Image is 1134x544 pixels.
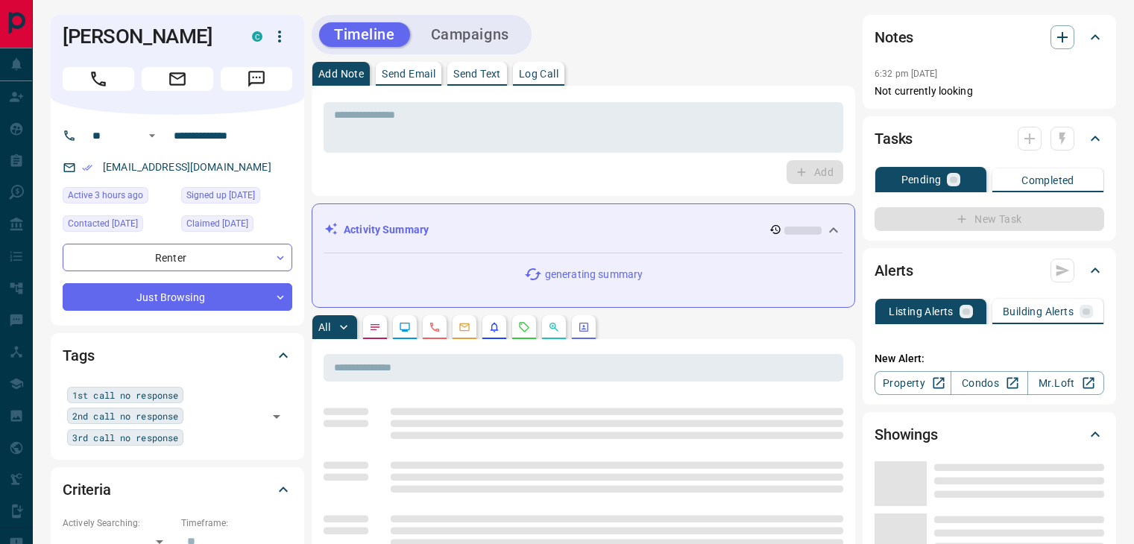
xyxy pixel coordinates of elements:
p: 6:32 pm [DATE] [875,69,938,79]
span: Contacted [DATE] [68,216,138,231]
p: Pending [901,174,942,185]
span: 1st call no response [72,388,178,402]
svg: Notes [369,321,381,333]
div: Alerts [875,253,1104,288]
h1: [PERSON_NAME] [63,25,230,48]
p: Log Call [519,69,558,79]
div: condos.ca [252,31,262,42]
h2: Showings [875,423,938,446]
svg: Opportunities [548,321,560,333]
span: 2nd call no response [72,408,178,423]
button: Open [266,406,287,427]
div: Tue Sep 26 2023 [181,215,292,236]
div: Renter [63,244,292,271]
div: Notes [875,19,1104,55]
h2: Criteria [63,478,111,502]
div: Wed Sep 28 2016 [181,187,292,208]
a: [EMAIL_ADDRESS][DOMAIN_NAME] [103,161,271,173]
p: Building Alerts [1003,306,1074,317]
div: Activity Summary [324,216,842,244]
p: New Alert: [875,351,1104,367]
div: Tue Oct 14 2025 [63,187,174,208]
p: Activity Summary [344,222,429,238]
svg: Lead Browsing Activity [399,321,411,333]
p: Completed [1021,175,1074,186]
div: Tasks [875,121,1104,156]
div: Showings [875,417,1104,452]
svg: Agent Actions [578,321,590,333]
div: Tue Jan 09 2024 [63,215,174,236]
p: Actively Searching: [63,516,174,530]
span: Active 3 hours ago [68,188,143,203]
p: All [318,322,330,332]
h2: Alerts [875,259,913,282]
div: Just Browsing [63,283,292,311]
svg: Emails [459,321,470,333]
h2: Notes [875,25,913,49]
span: Message [221,67,292,91]
p: Listing Alerts [889,306,954,317]
a: Mr.Loft [1027,371,1104,395]
svg: Email Verified [82,162,92,173]
button: Timeline [319,22,410,47]
button: Campaigns [416,22,524,47]
svg: Calls [429,321,441,333]
h2: Tasks [875,127,913,151]
p: Send Email [382,69,435,79]
span: Email [142,67,213,91]
div: Tags [63,338,292,373]
p: Timeframe: [181,516,292,530]
p: Not currently looking [875,83,1104,99]
p: generating summary [545,267,643,282]
span: Call [63,67,134,91]
span: Signed up [DATE] [186,188,255,203]
svg: Requests [518,321,530,333]
span: Claimed [DATE] [186,216,248,231]
p: Add Note [318,69,364,79]
p: Send Text [453,69,501,79]
h2: Tags [63,344,94,367]
button: Open [143,127,161,145]
span: 3rd call no response [72,430,178,445]
a: Property [875,371,951,395]
a: Condos [951,371,1027,395]
svg: Listing Alerts [488,321,500,333]
div: Criteria [63,472,292,507]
